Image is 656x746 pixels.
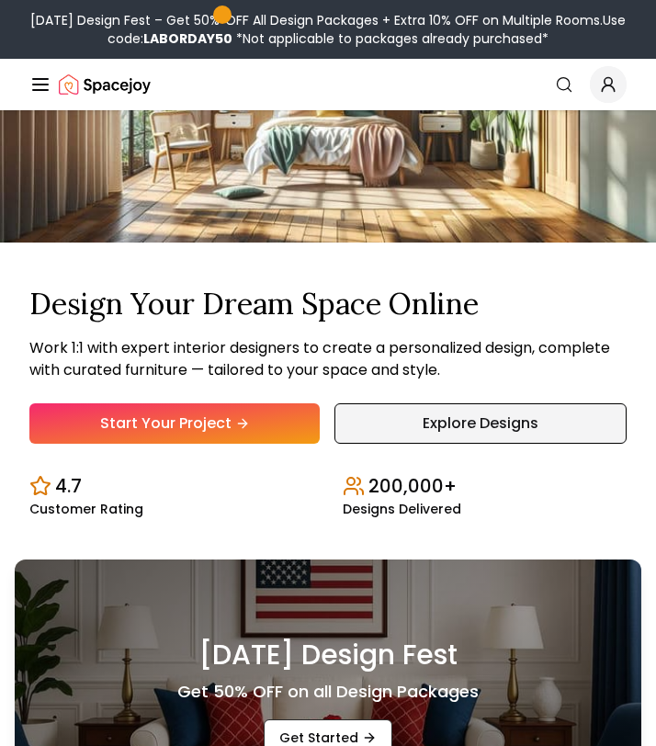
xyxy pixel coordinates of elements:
[29,59,627,110] nav: Global
[107,11,626,48] span: Use code:
[55,473,82,499] p: 4.7
[7,11,649,48] div: [DATE] Design Fest – Get 50% OFF All Design Packages + Extra 10% OFF on Multiple Rooms.
[199,639,458,672] h3: [DATE] Design Fest
[368,473,457,499] p: 200,000+
[232,29,549,48] span: *Not applicable to packages already purchased*
[143,29,232,48] b: LABORDAY50
[343,503,461,515] small: Designs Delivered
[59,66,151,103] a: Spacejoy
[334,403,627,444] a: Explore Designs
[177,679,479,705] h4: Get 50% OFF on all Design Packages
[29,458,627,515] div: Design stats
[29,503,143,515] small: Customer Rating
[29,337,627,381] p: Work 1:1 with expert interior designers to create a personalized design, complete with curated fu...
[29,403,320,444] a: Start Your Project
[29,287,627,322] h1: Design Your Dream Space Online
[59,66,151,103] img: Spacejoy Logo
